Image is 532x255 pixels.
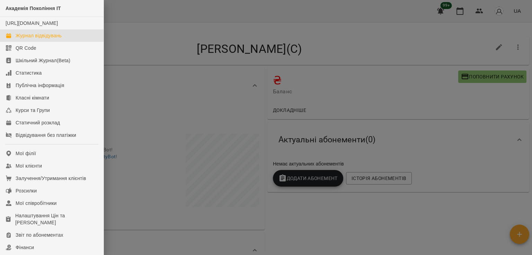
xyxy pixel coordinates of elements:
[16,232,63,238] div: Звіт по абонементах
[6,6,61,11] span: Академія Покоління ІТ
[16,200,57,207] div: Мої співробітники
[16,162,42,169] div: Мої клієнти
[16,57,70,64] div: Шкільний Журнал(Beta)
[16,94,49,101] div: Класні кімнати
[16,119,60,126] div: Статичний розклад
[16,32,62,39] div: Журнал відвідувань
[16,69,42,76] div: Статистика
[16,150,36,157] div: Мої філії
[16,244,34,251] div: Фінанси
[16,82,64,89] div: Публічна інформація
[15,212,98,226] div: Налаштування Цін та [PERSON_NAME]
[16,187,37,194] div: Розсилки
[16,45,36,51] div: QR Code
[16,107,50,114] div: Курси та Групи
[16,132,76,139] div: Відвідування без платіжки
[6,20,58,26] a: [URL][DOMAIN_NAME]
[16,175,86,182] div: Залучення/Утримання клієнтів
